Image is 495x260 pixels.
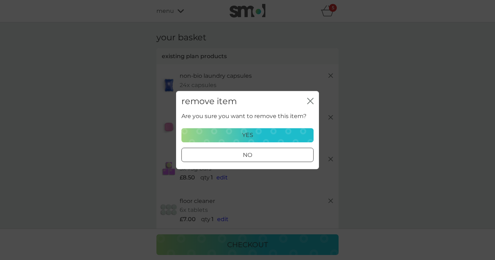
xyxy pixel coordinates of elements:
p: no [243,151,252,160]
p: yes [242,131,253,140]
button: close [307,98,314,105]
h2: remove item [181,96,237,107]
button: yes [181,128,314,142]
p: Are you sure you want to remove this item? [181,112,306,121]
button: no [181,148,314,162]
